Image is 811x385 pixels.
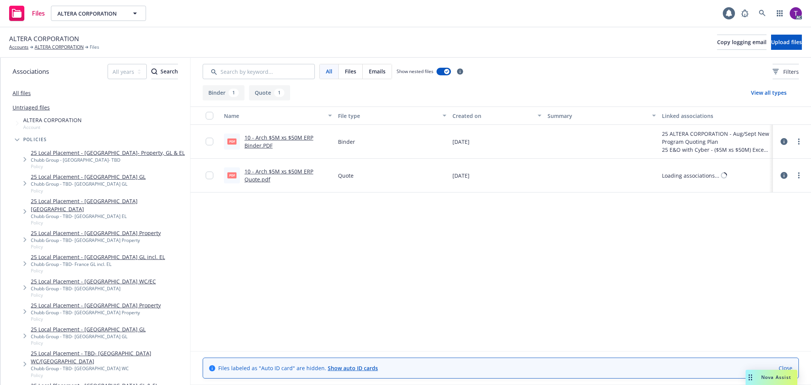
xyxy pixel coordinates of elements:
[369,67,386,75] span: Emails
[31,243,161,250] span: Policy
[328,364,378,372] a: Show auto ID cards
[662,130,770,146] div: 25 ALTERA CORPORATION - Aug/Sept New Program Quoting Plan
[449,107,544,125] button: Created on
[224,112,324,120] div: Name
[229,89,239,97] div: 1
[662,146,770,154] div: 25 E&O with Cyber - ($5M xs $50M) Excess E&O
[244,168,313,183] a: 10 - Arch $5M xs $50M ERP Quote.pdf
[32,10,45,16] span: Files
[31,261,165,267] div: Chubb Group - TBD- France GL incl. EL
[772,6,787,21] a: Switch app
[790,7,802,19] img: photo
[773,68,799,76] span: Filters
[31,349,187,365] a: 25 Local Placement - TBD- [GEOGRAPHIC_DATA] WC/[GEOGRAPHIC_DATA]
[345,67,356,75] span: Files
[31,181,146,187] div: Chubb Group - TBD- [GEOGRAPHIC_DATA] GL
[31,340,146,346] span: Policy
[31,372,187,379] span: Policy
[737,6,752,21] a: Report a Bug
[771,38,802,46] span: Upload files
[31,213,187,220] div: Chubb Group - TBD- [GEOGRAPHIC_DATA] EL
[227,138,236,144] span: PDF
[35,44,84,51] a: ALTERA CORPORATION
[57,10,123,17] span: ALTERA CORPORATION
[338,172,354,180] span: Quote
[773,64,799,79] button: Filters
[23,116,82,124] span: ALTERA CORPORATION
[31,173,146,181] a: 25 Local Placement - [GEOGRAPHIC_DATA] GL
[662,172,719,180] div: Loading associations...
[31,333,146,340] div: Chubb Group - TBD- [GEOGRAPHIC_DATA] GL
[31,277,156,285] a: 25 Local Placement - [GEOGRAPHIC_DATA] WC/EC
[218,364,378,372] span: Files labeled as "Auto ID card" are hidden.
[31,309,161,316] div: Chubb Group - TBD- [GEOGRAPHIC_DATA] Property
[31,229,161,237] a: 25 Local Placement - [GEOGRAPHIC_DATA] Property
[794,171,803,180] a: more
[544,107,659,125] button: Summary
[771,35,802,50] button: Upload files
[739,85,799,100] button: View all types
[452,138,470,146] span: [DATE]
[23,124,82,130] span: Account
[9,34,79,44] span: ALTERA CORPORATION
[31,157,185,163] div: Chubb Group - [GEOGRAPHIC_DATA]- TBD
[151,64,178,79] button: SearchSearch
[221,107,335,125] button: Name
[274,89,284,97] div: 1
[9,44,29,51] a: Accounts
[755,6,770,21] a: Search
[90,44,99,51] span: Files
[31,267,165,274] span: Policy
[31,285,156,292] div: Chubb Group - TBD- [GEOGRAPHIC_DATA]
[249,85,290,100] button: Quote
[31,220,187,226] span: Policy
[662,112,770,120] div: Linked associations
[779,364,792,372] a: Close
[548,112,647,120] div: Summary
[397,68,433,75] span: Show nested files
[761,374,791,380] span: Nova Assist
[151,68,157,75] svg: Search
[338,138,355,146] span: Binder
[31,292,156,298] span: Policy
[13,89,31,97] a: All files
[206,112,213,119] input: Select all
[717,38,767,46] span: Copy logging email
[31,253,165,261] a: 25 Local Placement - [GEOGRAPHIC_DATA] GL incl. EL
[227,172,236,178] span: pdf
[244,134,313,149] a: 10 - Arch $5M xs $50M ERP Binder.PDF
[794,137,803,146] a: more
[151,64,178,79] div: Search
[659,107,773,125] button: Linked associations
[31,301,161,309] a: 25 Local Placement - [GEOGRAPHIC_DATA] Property
[31,237,161,243] div: Chubb Group - TBD- [GEOGRAPHIC_DATA] Property
[13,103,50,111] a: Untriaged files
[51,6,146,21] button: ALTERA CORPORATION
[31,149,185,157] a: 25 Local Placement - [GEOGRAPHIC_DATA]- Property, GL & EL
[338,112,438,120] div: File type
[31,197,187,213] a: 25 Local Placement - [GEOGRAPHIC_DATA] [GEOGRAPHIC_DATA]
[203,85,244,100] button: Binder
[326,67,332,75] span: All
[31,163,185,170] span: Policy
[452,112,533,120] div: Created on
[31,365,187,372] div: Chubb Group - TBD- [GEOGRAPHIC_DATA] WC
[203,64,315,79] input: Search by keyword...
[783,68,799,76] span: Filters
[746,370,797,385] button: Nova Assist
[31,325,146,333] a: 25 Local Placement - [GEOGRAPHIC_DATA] GL
[31,316,161,322] span: Policy
[452,172,470,180] span: [DATE]
[746,370,755,385] div: Drag to move
[23,137,47,142] span: Policies
[717,35,767,50] button: Copy logging email
[31,188,146,194] span: Policy
[335,107,449,125] button: File type
[6,3,48,24] a: Files
[13,67,49,76] span: Associations
[206,172,213,179] input: Toggle Row Selected
[206,138,213,145] input: Toggle Row Selected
